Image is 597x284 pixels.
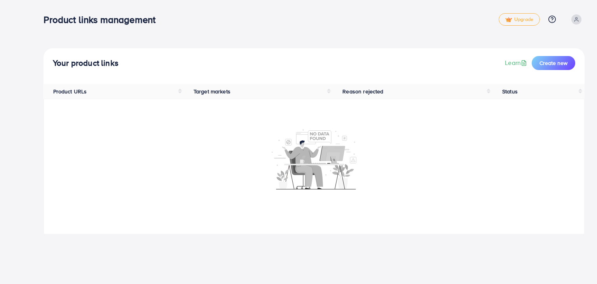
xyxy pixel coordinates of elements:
span: Create new [539,59,567,67]
img: tick [505,17,512,23]
h4: Your product links [53,58,119,68]
span: Target markets [194,88,230,95]
span: Product URLs [53,88,87,95]
span: Upgrade [505,17,533,23]
h3: Product links management [44,14,162,25]
a: tickUpgrade [499,13,540,26]
span: Status [502,88,518,95]
span: Reason rejected [342,88,383,95]
img: No account [272,128,356,189]
a: Learn [505,58,529,67]
button: Create new [532,56,575,70]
